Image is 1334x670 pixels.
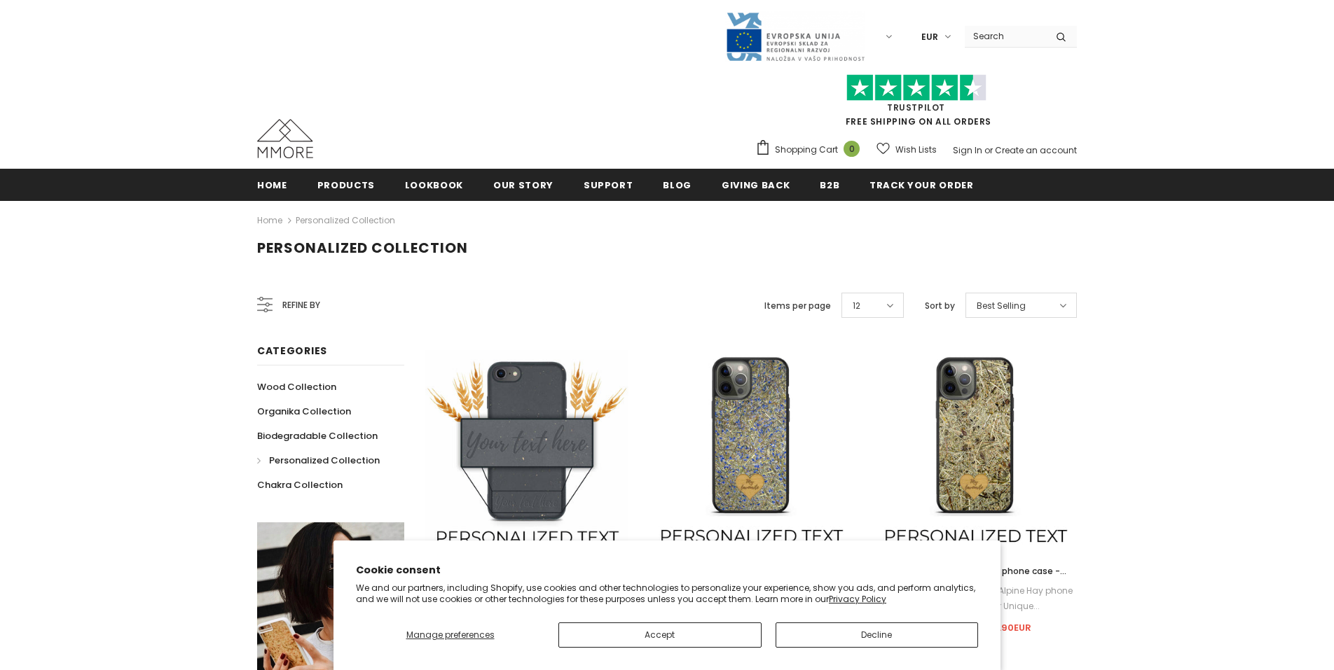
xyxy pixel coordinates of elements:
[977,299,1026,313] span: Best Selling
[257,119,313,158] img: MMORE Cases
[257,179,287,192] span: Home
[953,144,982,156] a: Sign In
[356,622,544,648] button: Manage preferences
[829,593,886,605] a: Privacy Policy
[663,169,692,200] a: Blog
[257,424,378,448] a: Biodegradable Collection
[356,563,978,578] h2: Cookie consent
[257,238,468,258] span: Personalized Collection
[257,399,351,424] a: Organika Collection
[887,102,945,113] a: Trustpilot
[776,622,979,648] button: Decline
[257,380,336,393] span: Wood Collection
[921,30,938,44] span: EUR
[257,429,378,442] span: Biodegradable Collection
[405,169,463,200] a: Lookbook
[820,179,839,192] span: B2B
[493,179,553,192] span: Our Story
[257,344,327,358] span: Categories
[257,448,380,473] a: Personalized Collection
[895,143,937,157] span: Wish Lists
[925,299,955,313] label: Sort by
[876,137,937,162] a: Wish Lists
[584,179,633,192] span: support
[257,212,282,229] a: Home
[755,81,1077,127] span: FREE SHIPPING ON ALL ORDERS
[844,141,860,157] span: 0
[317,179,375,192] span: Products
[775,143,838,157] span: Shopping Cart
[257,473,343,497] a: Chakra Collection
[755,139,867,160] a: Shopping Cart 0
[725,11,865,62] img: Javni Razpis
[405,179,463,192] span: Lookbook
[663,179,692,192] span: Blog
[317,169,375,200] a: Products
[984,144,993,156] span: or
[282,298,320,313] span: Refine by
[493,169,553,200] a: Our Story
[846,74,986,102] img: Trust Pilot Stars
[820,169,839,200] a: B2B
[725,30,865,42] a: Javni Razpis
[257,375,336,399] a: Wood Collection
[764,299,831,313] label: Items per page
[584,169,633,200] a: support
[558,622,762,648] button: Accept
[257,169,287,200] a: Home
[853,299,860,313] span: 12
[406,629,495,641] span: Manage preferences
[965,26,1045,46] input: Search Site
[356,582,978,604] p: We and our partners, including Shopify, use cookies and other technologies to personalize your ex...
[257,405,351,418] span: Organika Collection
[269,454,380,467] span: Personalized Collection
[869,169,973,200] a: Track your order
[979,621,1031,634] span: €38.90EUR
[869,179,973,192] span: Track your order
[296,214,395,226] a: Personalized Collection
[257,478,343,491] span: Chakra Collection
[722,179,790,192] span: Giving back
[995,144,1077,156] a: Create an account
[722,169,790,200] a: Giving back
